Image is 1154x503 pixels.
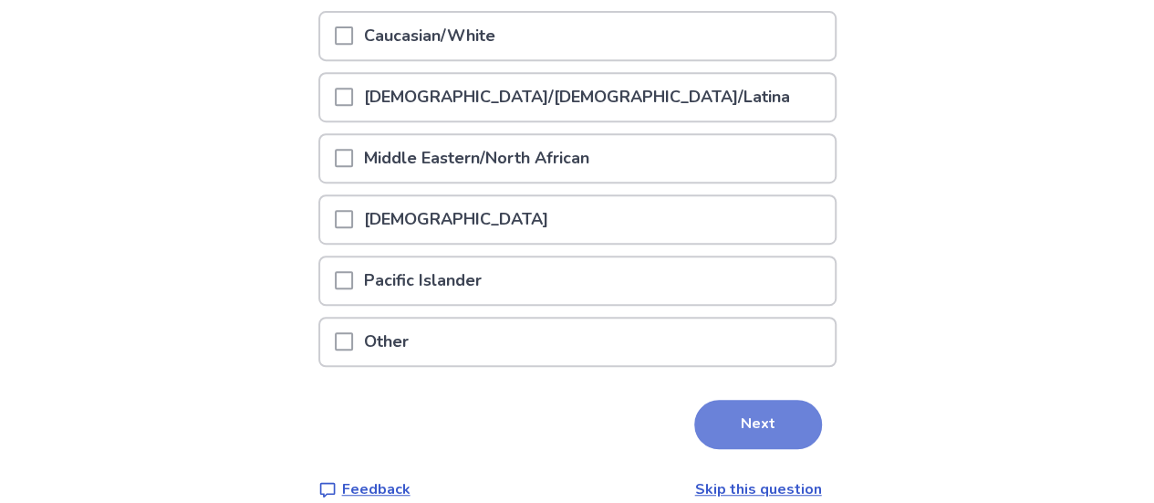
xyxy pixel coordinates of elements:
p: Other [353,319,420,365]
a: Feedback [318,478,411,500]
p: Feedback [342,478,411,500]
p: [DEMOGRAPHIC_DATA]/[DEMOGRAPHIC_DATA]/Latina [353,74,801,121]
p: Middle Eastern/North African [353,135,600,182]
p: [DEMOGRAPHIC_DATA] [353,196,559,243]
button: Next [694,400,822,449]
a: Skip this question [695,479,822,499]
p: Caucasian/White [353,13,506,59]
p: Pacific Islander [353,257,493,304]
